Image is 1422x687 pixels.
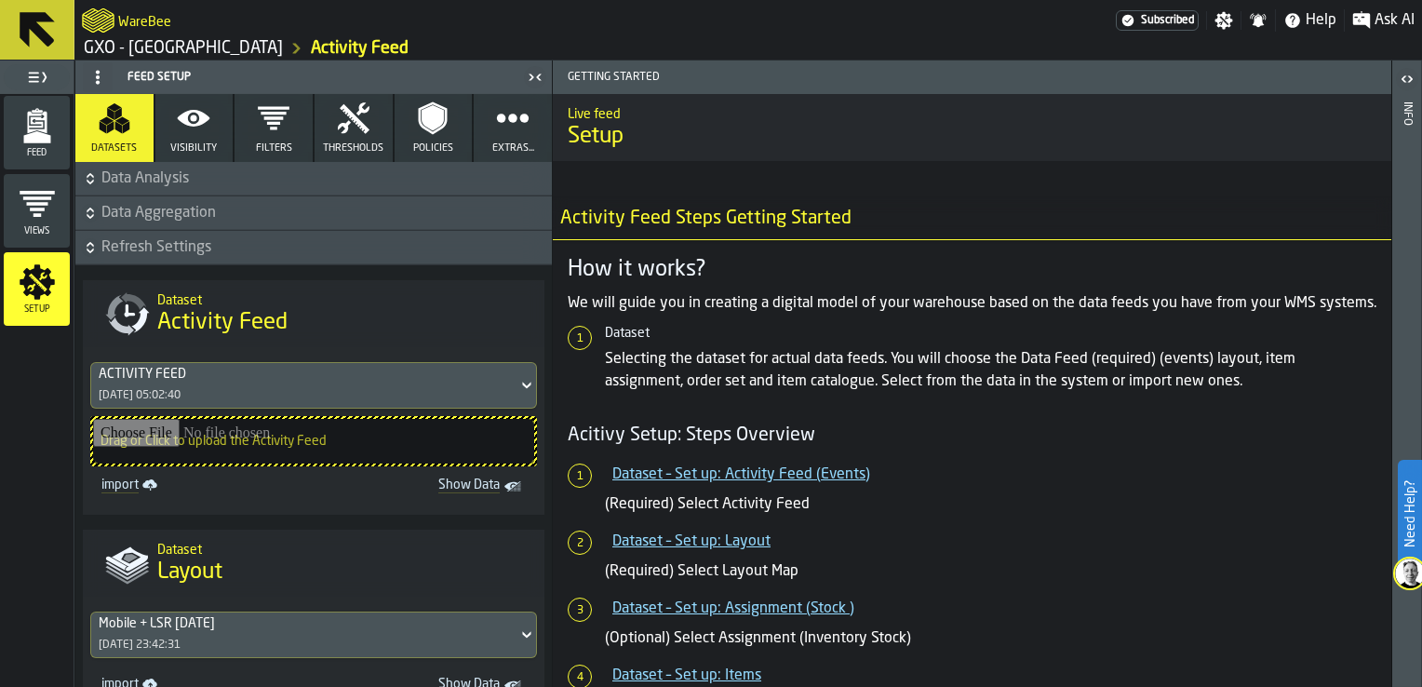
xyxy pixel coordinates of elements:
div: DropdownMenuValue-8f648749-371c-4ba3-9bc7-fd0258748a7b [99,367,510,382]
div: Menu Subscription [1116,10,1199,31]
h2: Sub Title [568,103,1376,122]
label: Need Help? [1400,462,1420,566]
button: button- [75,196,552,230]
a: link-to-/wh/i/a3c616c1-32a4-47e6-8ca0-af4465b04030/feed/9c4d44ac-f6e8-43fc-a8ec-30cc03b8965b [311,38,409,59]
h2: Sub Title [157,539,530,558]
h6: Dataset [605,326,1376,341]
nav: Breadcrumb [82,37,748,60]
button: button- [75,231,552,264]
label: button-toggle-Ask AI [1345,9,1422,32]
div: DropdownMenuValue-2229d5de-76c3-4d35-b645-88c7c771c481[DATE] 23:42:31 [90,612,537,658]
div: Info [1401,98,1414,682]
span: Subscribed [1141,14,1194,27]
p: Selecting the dataset for actual data feeds. You will choose the Data Feed (required) (events) la... [605,348,1376,393]
input: Drag or Click to upload the Activity Feed [93,419,534,464]
p: (Required) Select Layout Map [605,560,1376,583]
header: Info [1392,61,1421,687]
a: Dataset – Set up: Layout [612,534,771,549]
span: Extras... [492,142,534,155]
span: Thresholds [323,142,383,155]
div: title-Setup [553,94,1391,161]
span: Data Analysis [101,168,548,190]
p: (Required) Select Activity Feed [605,493,1376,516]
span: Feed [4,148,70,158]
button: button- [75,162,552,195]
span: Datasets [91,142,137,155]
span: Refresh Settings [101,236,548,259]
label: button-toggle-Open [1394,64,1420,98]
a: Dataset – Set up: Items [612,668,761,683]
label: button-toggle-Settings [1207,11,1241,30]
span: Help [1306,9,1336,32]
li: menu Views [4,174,70,249]
label: button-toggle-Close me [522,66,548,88]
span: Getting Started [560,71,1391,84]
a: Dataset – Set up: Activity Feed (Events) [612,467,870,482]
span: Filters [256,142,292,155]
a: link-to-/wh/i/a3c616c1-32a4-47e6-8ca0-af4465b04030/import/activity/ [94,474,306,500]
div: [DATE] 05:02:40 [99,389,181,402]
a: Dataset – Set up: Assignment (Stock ) [612,601,854,616]
div: Feed Setup [79,62,522,92]
label: button-toggle-Notifications [1241,11,1275,30]
div: title-Layout [83,530,544,597]
div: title-Activity Feed [83,280,544,347]
span: Visibility [170,142,217,155]
h2: Sub Title [118,11,171,30]
div: DropdownMenuValue-2229d5de-76c3-4d35-b645-88c7c771c481 [99,616,510,631]
h3: How it works? [568,255,1376,285]
div: [DATE] 23:42:31 [99,639,181,652]
span: Policies [413,142,453,155]
span: Layout [157,558,222,587]
span: Setup [4,304,70,315]
li: menu Feed [4,96,70,170]
a: toggle-dataset-table-Show Data [321,474,533,500]
li: menu Setup [4,252,70,327]
p: We will guide you in creating a digital model of your warehouse based on the data feeds you have ... [568,292,1376,315]
span: Setup [568,122,1376,152]
span: Data Aggregation [101,202,548,224]
span: Views [4,226,70,236]
a: link-to-/wh/i/a3c616c1-32a4-47e6-8ca0-af4465b04030 [84,38,283,59]
a: logo-header [82,4,114,37]
div: DropdownMenuValue-8f648749-371c-4ba3-9bc7-fd0258748a7b[DATE] 05:02:40 [90,362,537,409]
h2: Sub Title [157,290,530,308]
label: button-toggle-Help [1276,9,1344,32]
span: Show Data [329,478,500,496]
span: Ask AI [1375,9,1415,32]
label: button-toggle-Toggle Full Menu [4,64,70,90]
p: (Optional) Select Assignment (Inventory Stock) [605,627,1376,650]
span: Activity Feed [157,308,288,338]
a: link-to-/wh/i/a3c616c1-32a4-47e6-8ca0-af4465b04030/settings/billing [1116,10,1199,31]
h4: Acitivy Setup: Steps Overview [568,423,1376,449]
h2: Activity Feed Steps Getting Started [545,198,1414,240]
